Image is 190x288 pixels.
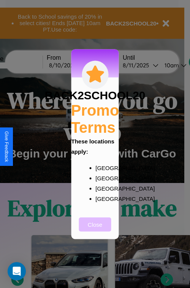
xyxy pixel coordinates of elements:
[44,89,145,102] h3: BACK2SCHOOL20
[71,102,119,136] h2: Promo Terms
[95,162,110,173] p: [GEOGRAPHIC_DATA]
[8,262,26,280] div: Open Intercom Messenger
[95,183,110,193] p: [GEOGRAPHIC_DATA]
[95,173,110,183] p: [GEOGRAPHIC_DATA]
[4,131,9,162] div: Give Feedback
[79,217,111,231] button: Close
[71,138,114,154] b: These locations apply:
[95,193,110,204] p: [GEOGRAPHIC_DATA]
